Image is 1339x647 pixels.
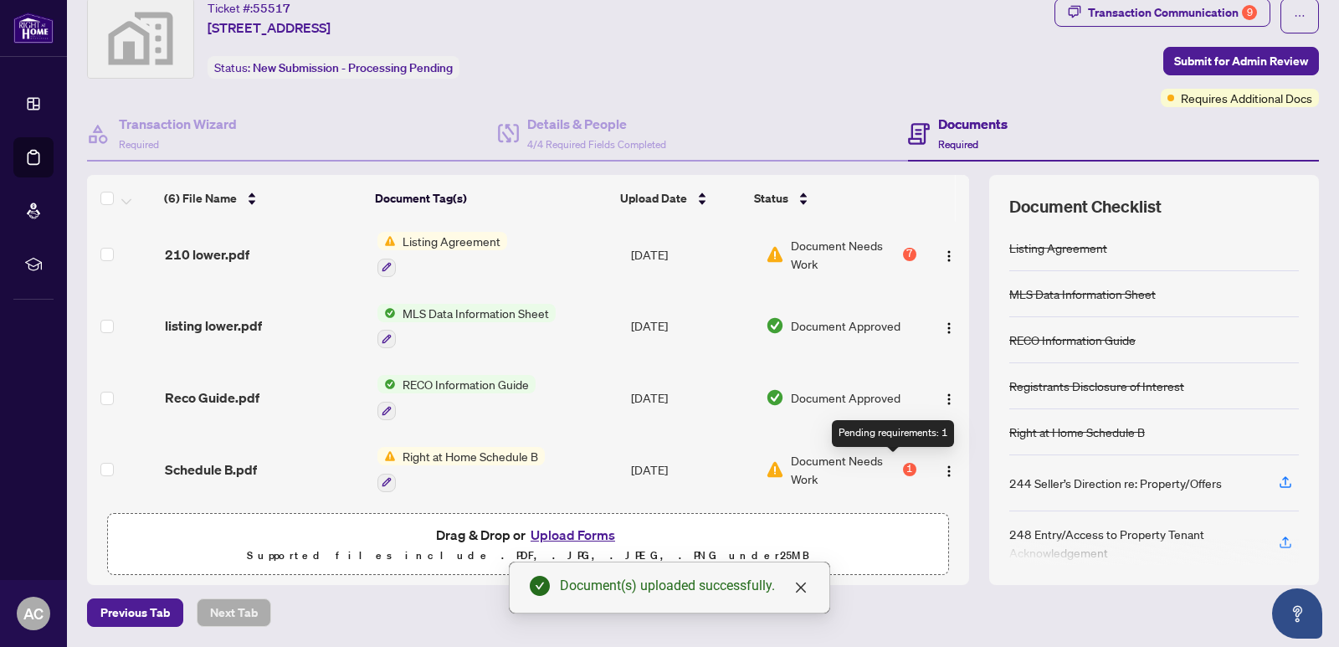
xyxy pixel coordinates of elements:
[942,393,956,406] img: Logo
[377,375,536,420] button: Status IconRECO Information Guide
[1009,285,1156,303] div: MLS Data Information Sheet
[791,316,900,335] span: Document Approved
[938,114,1008,134] h4: Documents
[1009,331,1136,349] div: RECO Information Guide
[377,232,396,250] img: Status Icon
[377,232,507,277] button: Status IconListing Agreement
[620,189,687,208] span: Upload Date
[23,602,44,625] span: AC
[108,514,948,576] span: Drag & Drop orUpload FormsSupported files include .PDF, .JPG, .JPEG, .PNG under25MB
[165,244,249,264] span: 210 lower.pdf
[624,290,759,362] td: [DATE]
[903,463,916,476] div: 1
[1181,89,1312,107] span: Requires Additional Docs
[936,384,962,411] button: Logo
[118,546,938,566] p: Supported files include .PDF, .JPG, .JPEG, .PNG under 25 MB
[119,138,159,151] span: Required
[747,175,910,222] th: Status
[754,189,788,208] span: Status
[527,138,666,151] span: 4/4 Required Fields Completed
[942,249,956,263] img: Logo
[396,304,556,322] span: MLS Data Information Sheet
[1009,525,1259,562] div: 248 Entry/Access to Property Tenant Acknowledgement
[766,460,784,479] img: Document Status
[936,456,962,483] button: Logo
[165,388,259,408] span: Reco Guide.pdf
[942,321,956,335] img: Logo
[165,316,262,336] span: listing lower.pdf
[208,18,331,38] span: [STREET_ADDRESS]
[396,447,545,465] span: Right at Home Schedule B
[936,312,962,339] button: Logo
[791,388,900,407] span: Document Approved
[253,60,453,75] span: New Submission - Processing Pending
[1009,195,1162,218] span: Document Checklist
[1174,48,1308,74] span: Submit for Admin Review
[165,460,257,480] span: Schedule B.pdf
[792,578,810,597] a: Close
[526,524,620,546] button: Upload Forms
[527,114,666,134] h4: Details & People
[396,232,507,250] span: Listing Agreement
[377,304,556,349] button: Status IconMLS Data Information Sheet
[1009,239,1107,257] div: Listing Agreement
[368,175,613,222] th: Document Tag(s)
[624,218,759,290] td: [DATE]
[791,236,900,273] span: Document Needs Work
[624,434,759,506] td: [DATE]
[530,576,550,596] span: check-circle
[766,316,784,335] img: Document Status
[1009,474,1222,492] div: 244 Seller’s Direction re: Property/Offers
[1009,423,1145,441] div: Right at Home Schedule B
[100,599,170,626] span: Previous Tab
[936,241,962,268] button: Logo
[87,598,183,627] button: Previous Tab
[197,598,271,627] button: Next Tab
[13,13,54,44] img: logo
[791,451,900,488] span: Document Needs Work
[377,375,396,393] img: Status Icon
[942,465,956,478] img: Logo
[1242,5,1257,20] div: 9
[766,245,784,264] img: Document Status
[560,576,809,596] div: Document(s) uploaded successfully.
[794,581,808,594] span: close
[1009,377,1184,395] div: Registrants Disclosure of Interest
[208,56,459,79] div: Status:
[938,138,978,151] span: Required
[613,175,747,222] th: Upload Date
[396,375,536,393] span: RECO Information Guide
[119,114,237,134] h4: Transaction Wizard
[157,175,367,222] th: (6) File Name
[903,248,916,261] div: 7
[436,524,620,546] span: Drag & Drop or
[164,189,237,208] span: (6) File Name
[377,304,396,322] img: Status Icon
[377,447,396,465] img: Status Icon
[766,388,784,407] img: Document Status
[1294,10,1306,22] span: ellipsis
[624,362,759,434] td: [DATE]
[1163,47,1319,75] button: Submit for Admin Review
[832,420,954,447] div: Pending requirements: 1
[377,447,545,492] button: Status IconRight at Home Schedule B
[253,1,290,16] span: 55517
[1272,588,1322,639] button: Open asap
